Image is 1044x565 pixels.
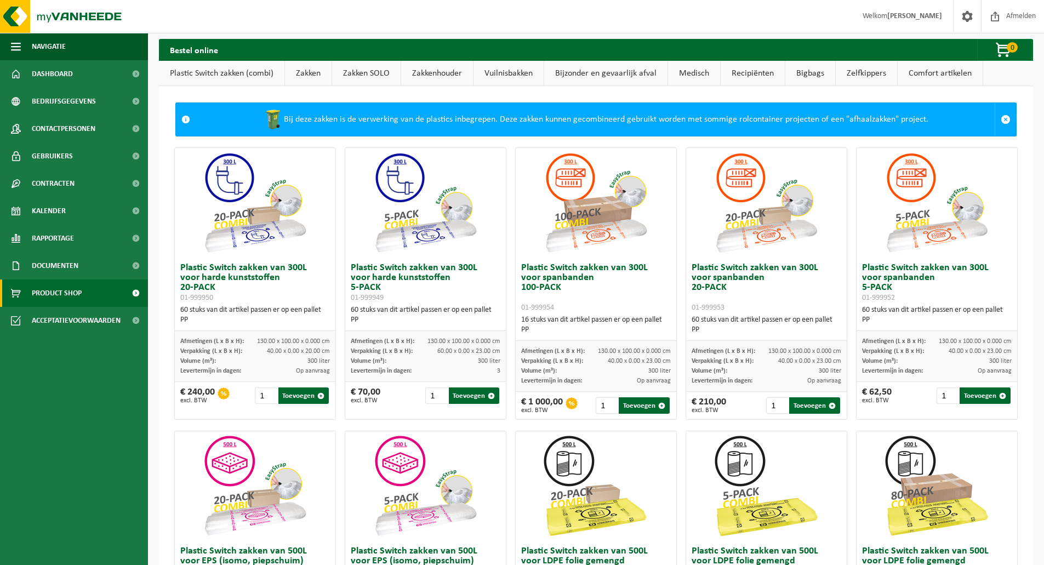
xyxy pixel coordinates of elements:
[200,431,310,541] img: 01-999956
[862,305,1012,325] div: 60 stuks van dit artikel passen er op een pallet
[307,358,330,364] span: 300 liter
[819,368,841,374] span: 300 liter
[32,225,74,252] span: Rapportage
[159,61,284,86] a: Plastic Switch zakken (combi)
[862,387,892,404] div: € 62,50
[721,61,785,86] a: Recipiënten
[32,33,66,60] span: Navigatie
[32,252,78,279] span: Documenten
[521,315,671,335] div: 16 stuks van dit artikel passen er op een pallet
[370,148,480,258] img: 01-999949
[200,148,310,258] img: 01-999950
[648,368,671,374] span: 300 liter
[521,358,583,364] span: Verpakking (L x B x H):
[692,407,726,414] span: excl. BTW
[278,387,329,404] button: Toevoegen
[351,397,380,404] span: excl. BTW
[521,325,671,335] div: PP
[255,387,277,404] input: 1
[521,407,563,414] span: excl. BTW
[619,397,670,414] button: Toevoegen
[478,358,500,364] span: 300 liter
[180,368,241,374] span: Levertermijn in dagen:
[196,103,995,136] div: Bij deze zakken is de verwerking van de plastics inbegrepen. Deze zakken kunnen gecombineerd gebr...
[978,368,1012,374] span: Op aanvraag
[32,88,96,115] span: Bedrijfsgegevens
[401,61,473,86] a: Zakkenhouder
[882,431,991,541] img: 01-999968
[544,61,668,86] a: Bijzonder en gevaarlijk afval
[778,358,841,364] span: 40.00 x 0.00 x 23.00 cm
[807,378,841,384] span: Op aanvraag
[262,109,284,130] img: WB-0240-HPE-GN-50.png
[159,39,229,60] h2: Bestel online
[596,397,618,414] input: 1
[351,358,386,364] span: Volume (m³):
[692,348,755,355] span: Afmetingen (L x B x H):
[332,61,401,86] a: Zakken SOLO
[692,378,752,384] span: Levertermijn in dagen:
[180,263,330,303] h3: Plastic Switch zakken van 300L voor harde kunststoffen 20-PACK
[668,61,720,86] a: Medisch
[449,387,500,404] button: Toevoegen
[351,315,500,325] div: PP
[180,387,215,404] div: € 240,00
[521,368,557,374] span: Volume (m³):
[862,338,926,345] span: Afmetingen (L x B x H):
[989,358,1012,364] span: 300 liter
[949,348,1012,355] span: 40.00 x 0.00 x 23.00 cm
[351,368,412,374] span: Levertermijn in dagen:
[180,348,242,355] span: Verpakking (L x B x H):
[180,358,216,364] span: Volume (m³):
[32,307,121,334] span: Acceptatievoorwaarden
[497,368,500,374] span: 3
[692,397,726,414] div: € 210,00
[789,397,840,414] button: Toevoegen
[541,431,651,541] img: 01-999964
[351,387,380,404] div: € 70,00
[521,263,671,312] h3: Plastic Switch zakken van 300L voor spanbanden 100-PACK
[608,358,671,364] span: 40.00 x 0.00 x 23.00 cm
[257,338,330,345] span: 130.00 x 100.00 x 0.000 cm
[862,368,923,374] span: Levertermijn in dagen:
[427,338,500,345] span: 130.00 x 100.00 x 0.000 cm
[351,338,414,345] span: Afmetingen (L x B x H):
[898,61,983,86] a: Comfort artikelen
[370,431,480,541] img: 01-999955
[437,348,500,355] span: 60.00 x 0.00 x 23.00 cm
[32,279,82,307] span: Product Shop
[836,61,897,86] a: Zelfkippers
[180,294,213,302] span: 01-999950
[32,142,73,170] span: Gebruikers
[351,348,413,355] span: Verpakking (L x B x H):
[692,358,754,364] span: Verpakking (L x B x H):
[598,348,671,355] span: 130.00 x 100.00 x 0.000 cm
[768,348,841,355] span: 130.00 x 100.00 x 0.000 cm
[521,348,585,355] span: Afmetingen (L x B x H):
[692,325,841,335] div: PP
[1007,42,1018,53] span: 0
[267,348,330,355] span: 40.00 x 0.00 x 20.00 cm
[521,397,563,414] div: € 1 000,00
[785,61,835,86] a: Bigbags
[937,387,959,404] input: 1
[862,294,895,302] span: 01-999952
[541,148,651,258] img: 01-999954
[521,304,554,312] span: 01-999954
[977,39,1032,61] button: 0
[285,61,332,86] a: Zakken
[862,263,1012,303] h3: Plastic Switch zakken van 300L voor spanbanden 5-PACK
[692,304,724,312] span: 01-999953
[692,315,841,335] div: 60 stuks van dit artikel passen er op een pallet
[711,148,821,258] img: 01-999953
[862,397,892,404] span: excl. BTW
[351,263,500,303] h3: Plastic Switch zakken van 300L voor harde kunststoffen 5-PACK
[296,368,330,374] span: Op aanvraag
[32,60,73,88] span: Dashboard
[637,378,671,384] span: Op aanvraag
[766,397,788,414] input: 1
[32,115,95,142] span: Contactpersonen
[351,305,500,325] div: 60 stuks van dit artikel passen er op een pallet
[180,305,330,325] div: 60 stuks van dit artikel passen er op een pallet
[692,368,727,374] span: Volume (m³):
